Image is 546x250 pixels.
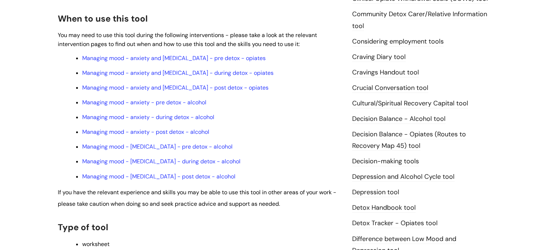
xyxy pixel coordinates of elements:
[82,99,206,106] a: Managing mood - anxiety - pre detox - alcohol
[58,31,317,48] span: You may need to use this tool during the following interventions - please take a look at the rele...
[82,128,209,136] a: Managing mood - anxiety - post detox - alcohol
[352,68,419,77] a: Cravings Handout tool
[82,158,241,165] a: Managing mood - [MEDICAL_DATA] - during detox - alcohol
[58,188,336,208] span: If you have the relevant experience and skills you may be able to use this tool in other areas of...
[352,172,454,182] a: Depression and Alcohol Cycle tool
[82,173,235,180] a: Managing mood - [MEDICAL_DATA] - post detox - alcohol
[82,113,214,121] a: Managing mood - anxiety - during detox - alcohol
[82,84,269,91] a: Managing mood - anxiety and [MEDICAL_DATA] - post detox - opiates
[352,188,399,197] a: Depression tool
[352,114,445,124] a: Decision Balance - Alcohol tool
[82,69,274,77] a: Managing mood - anxiety and [MEDICAL_DATA] - during detox - opiates
[352,83,428,93] a: Crucial Conversation tool
[352,130,466,151] a: Decision Balance - Opiates (Routes to Recovery Map 45) tool
[352,53,406,62] a: Craving Diary tool
[82,240,109,248] span: worksheet
[58,222,108,233] span: Type of tool
[352,99,468,108] a: Cultural/Spiritual Recovery Capital tool
[352,219,438,228] a: Detox Tracker - Opiates tool
[352,157,419,166] a: Decision-making tools
[352,37,444,46] a: Considering employment tools
[82,54,266,62] a: Managing mood - anxiety and [MEDICAL_DATA] - pre detox - opiates
[352,203,416,213] a: Detox Handbook tool
[352,10,487,31] a: Community Detox Carer/Relative Information tool
[58,13,148,24] span: When to use this tool
[82,143,233,150] a: Managing mood - [MEDICAL_DATA] - pre detox - alcohol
